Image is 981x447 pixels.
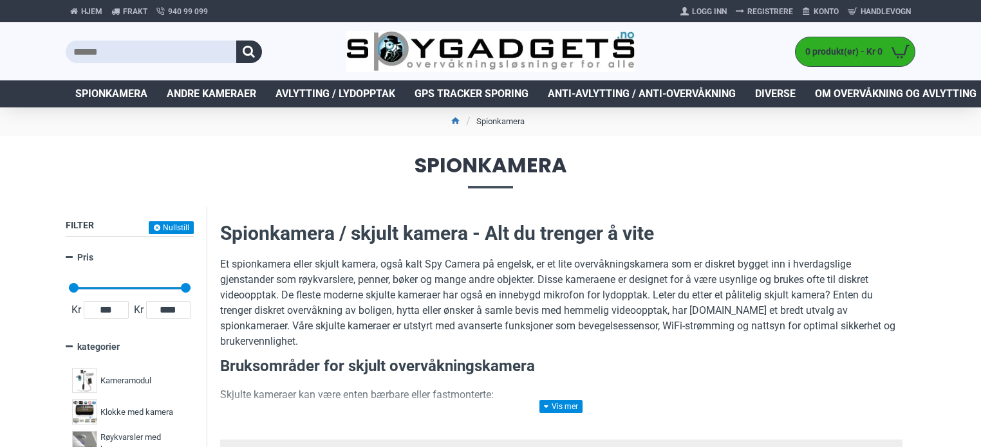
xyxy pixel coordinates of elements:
[538,80,745,107] a: Anti-avlytting / Anti-overvåkning
[692,6,727,17] span: Logg Inn
[796,37,915,66] a: 0 produkt(er) - Kr 0
[66,80,157,107] a: Spionkamera
[731,1,798,22] a: Registrere
[246,410,363,423] strong: Bærbare spionkameraer:
[676,1,731,22] a: Logg Inn
[415,86,528,102] span: GPS Tracker Sporing
[123,6,147,17] span: Frakt
[149,221,194,234] button: Nullstill
[100,374,151,387] span: Kameramodul
[796,45,886,59] span: 0 produkt(er) - Kr 0
[69,302,84,318] span: Kr
[266,80,405,107] a: Avlytting / Lydopptak
[755,86,796,102] span: Diverse
[81,6,102,17] span: Hjem
[548,86,736,102] span: Anti-avlytting / Anti-overvåkning
[815,86,976,102] span: Om overvåkning og avlytting
[861,6,911,17] span: Handlevogn
[220,220,902,247] h2: Spionkamera / skjult kamera - Alt du trenger å vite
[745,80,805,107] a: Diverse
[747,6,793,17] span: Registrere
[75,86,147,102] span: Spionkamera
[100,406,173,419] span: Klokke med kamera
[346,31,635,73] img: SpyGadgets.no
[405,80,538,107] a: GPS Tracker Sporing
[66,155,915,188] span: Spionkamera
[220,356,902,378] h3: Bruksområder for skjult overvåkningskamera
[72,368,97,393] img: Kameramodul
[167,86,256,102] span: Andre kameraer
[814,6,839,17] span: Konto
[276,86,395,102] span: Avlytting / Lydopptak
[220,387,902,403] p: Skjulte kameraer kan være enten bærbare eller fastmonterte:
[66,336,194,358] a: kategorier
[66,220,94,230] span: Filter
[168,6,208,17] span: 940 99 099
[798,1,843,22] a: Konto
[131,302,146,318] span: Kr
[843,1,915,22] a: Handlevogn
[157,80,266,107] a: Andre kameraer
[66,246,194,269] a: Pris
[246,409,902,440] li: Disse kan tas med overalt og brukes til skjult filming i situasjoner der diskresjon er nødvendig ...
[220,257,902,349] p: Et spionkamera eller skjult kamera, også kalt Spy Camera på engelsk, er et lite overvåkningskamer...
[72,399,97,424] img: Klokke med kamera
